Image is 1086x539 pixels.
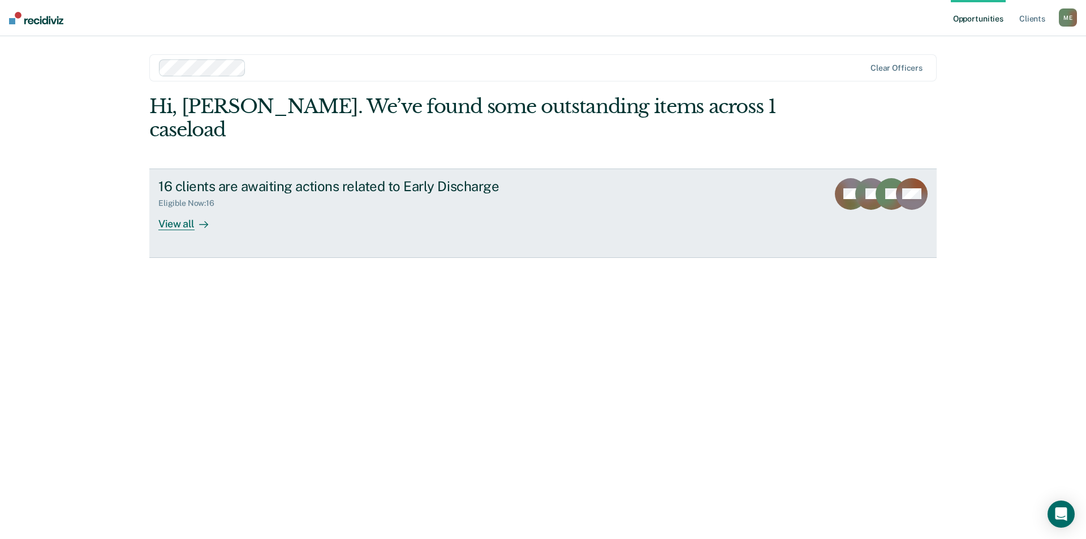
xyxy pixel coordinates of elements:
[149,169,937,258] a: 16 clients are awaiting actions related to Early DischargeEligible Now:16View all
[1059,8,1077,27] div: M E
[158,208,222,230] div: View all
[1048,501,1075,528] div: Open Intercom Messenger
[149,95,779,141] div: Hi, [PERSON_NAME]. We’ve found some outstanding items across 1 caseload
[158,199,223,208] div: Eligible Now : 16
[158,178,555,195] div: 16 clients are awaiting actions related to Early Discharge
[870,63,923,73] div: Clear officers
[1059,8,1077,27] button: ME
[9,12,63,24] img: Recidiviz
